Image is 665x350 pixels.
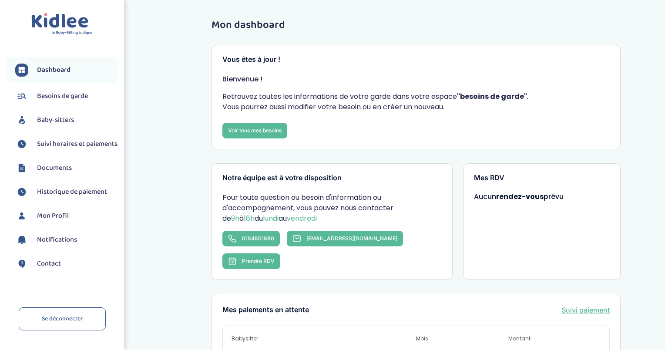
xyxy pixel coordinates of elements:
[287,213,317,223] span: vendredi
[222,123,287,138] a: Voir tous mes besoins
[474,192,564,202] span: Aucun prévu
[15,90,28,103] img: besoin.svg
[15,185,118,199] a: Historique de paiement
[222,306,309,314] h3: Mes paiements en attente
[474,174,610,182] h3: Mes RDV
[37,91,88,101] span: Besoins de garde
[222,231,280,246] a: 0184801880
[15,114,28,127] img: babysitters.svg
[242,258,275,264] span: Prendre RDV
[242,235,274,242] span: 0184801880
[15,233,28,246] img: notification.svg
[15,233,118,246] a: Notifications
[37,163,72,173] span: Documents
[496,192,544,202] strong: rendez-vous
[15,162,118,175] a: Documents
[222,192,442,224] p: Pour toute question ou besoin d'information ou d'accompagnement, vous pouvez nous contacter de à ...
[15,114,118,127] a: Baby-sitters
[15,257,28,270] img: contact.svg
[222,74,610,84] p: Bienvenue !
[232,335,416,343] span: Babysitter
[457,91,527,101] strong: "besoins de garde"
[244,213,255,223] span: 18h
[15,64,118,77] a: Dashboard
[508,335,601,343] span: Montant
[222,56,610,64] h3: Vous êtes à jour !
[37,235,77,245] span: Notifications
[15,209,118,222] a: Mon Profil
[15,64,28,77] img: dashboard.svg
[306,235,397,242] span: [EMAIL_ADDRESS][DOMAIN_NAME]
[222,253,280,269] button: Prendre RDV
[15,162,28,175] img: documents.svg
[287,231,403,246] a: [EMAIL_ADDRESS][DOMAIN_NAME]
[15,90,118,103] a: Besoins de garde
[19,307,106,330] a: Se déconnecter
[37,259,61,269] span: Contact
[37,139,118,149] span: Suivi horaires et paiements
[15,257,118,270] a: Contact
[212,20,621,31] h1: Mon dashboard
[222,91,610,112] p: Retrouvez toutes les informations de votre garde dans votre espace . Vous pourrez aussi modifier ...
[222,174,442,182] h3: Notre équipe est à votre disposition
[15,185,28,199] img: suivihoraire.svg
[231,213,239,223] span: 9h
[31,13,93,35] img: logo.svg
[561,305,610,315] a: Suivi paiement
[15,138,28,151] img: suivihoraire.svg
[37,187,107,197] span: Historique de paiement
[15,138,118,151] a: Suivi horaires et paiements
[37,115,74,125] span: Baby-sitters
[15,209,28,222] img: profil.svg
[263,213,279,223] span: lundi
[37,65,71,75] span: Dashboard
[416,335,508,343] span: Mois
[37,211,69,221] span: Mon Profil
